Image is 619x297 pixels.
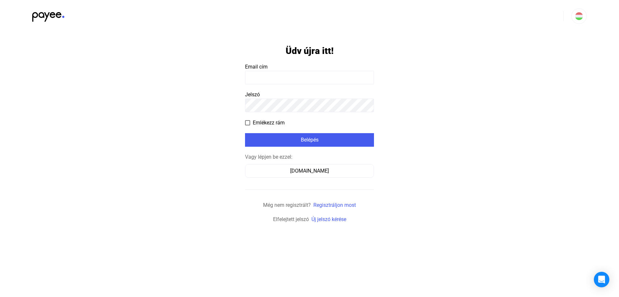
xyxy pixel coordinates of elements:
div: Belépés [247,136,372,144]
a: [DOMAIN_NAME] [245,168,374,174]
div: Vagy lépjen be ezzel: [245,153,374,161]
button: HU [571,8,587,24]
span: Email cím [245,64,268,70]
img: black-payee-blue-dot.svg [32,8,64,22]
button: Belépés [245,133,374,147]
div: Open Intercom Messenger [594,272,609,287]
span: Emlékezz rám [253,119,285,127]
a: Regisztráljon most [313,202,356,208]
span: Jelszó [245,91,260,98]
a: Új jelszó kérése [311,216,346,222]
span: Elfelejtett jelszó [273,216,309,222]
img: HU [575,12,583,20]
div: [DOMAIN_NAME] [247,167,372,175]
button: [DOMAIN_NAME] [245,164,374,178]
h1: Üdv újra itt! [286,45,334,57]
span: Még nem regisztrált? [263,202,311,208]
